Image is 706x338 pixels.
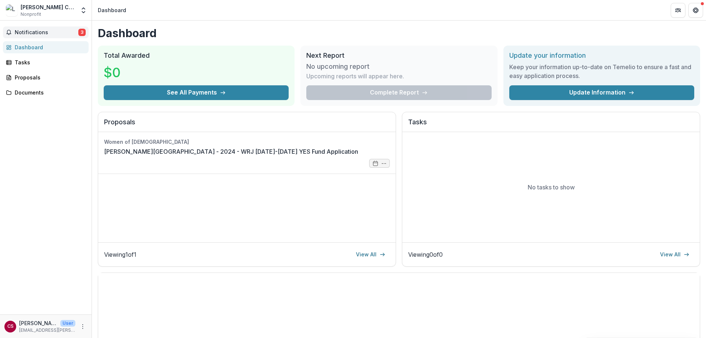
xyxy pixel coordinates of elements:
div: Tasks [15,58,83,66]
div: Cassy Sachar [7,324,14,329]
button: Notifications3 [3,26,89,38]
button: Get Help [688,3,703,18]
h3: $0 [104,63,159,82]
h2: Update your information [509,51,694,60]
h2: Tasks [408,118,694,132]
p: Viewing 1 of 1 [104,250,136,259]
h1: Dashboard [98,26,700,40]
a: View All [656,249,694,260]
h2: Proposals [104,118,390,132]
span: Nonprofit [21,11,41,18]
div: Documents [15,89,83,96]
h2: Total Awarded [104,51,289,60]
a: Proposals [3,71,89,83]
a: Update Information [509,85,694,100]
div: [PERSON_NAME] College [21,3,75,11]
button: Partners [671,3,685,18]
p: No tasks to show [528,183,575,192]
div: Dashboard [98,6,126,14]
h3: Keep your information up-to-date on Temelio to ensure a fast and easy application process. [509,63,694,80]
button: Open entity switcher [78,3,89,18]
img: Leo Baeck College [6,4,18,16]
span: 3 [78,29,86,36]
nav: breadcrumb [95,5,129,15]
p: [EMAIL_ADDRESS][PERSON_NAME][DOMAIN_NAME] [19,327,75,334]
div: Proposals [15,74,83,81]
a: Tasks [3,56,89,68]
button: See All Payments [104,85,289,100]
p: [PERSON_NAME] [19,319,57,327]
h3: No upcoming report [306,63,370,71]
div: Dashboard [15,43,83,51]
p: User [60,320,75,327]
a: View All [352,249,390,260]
p: Upcoming reports will appear here. [306,72,404,81]
a: Dashboard [3,41,89,53]
p: Viewing 0 of 0 [408,250,443,259]
a: Documents [3,86,89,99]
button: More [78,322,87,331]
a: [PERSON_NAME][GEOGRAPHIC_DATA] - 2024 - WRJ [DATE]-[DATE] YES Fund Application [104,147,358,156]
span: Notifications [15,29,78,36]
h2: Next Report [306,51,491,60]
